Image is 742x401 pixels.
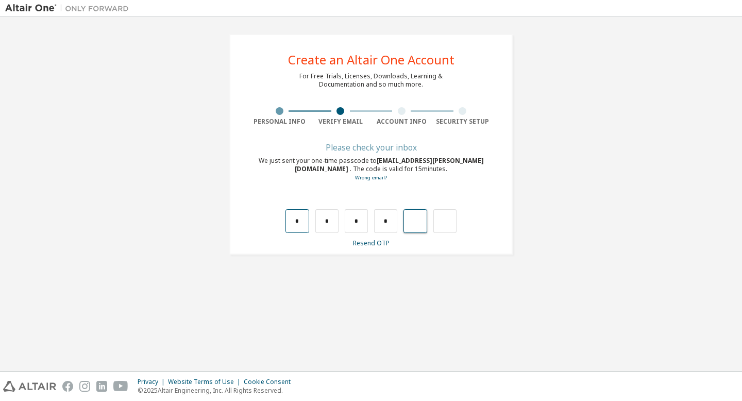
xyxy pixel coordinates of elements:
[310,118,372,126] div: Verify Email
[138,378,168,386] div: Privacy
[138,386,297,395] p: © 2025 Altair Engineering, Inc. All Rights Reserved.
[249,144,493,151] div: Please check your inbox
[113,381,128,392] img: youtube.svg
[249,118,310,126] div: Personal Info
[432,118,494,126] div: Security Setup
[353,239,390,247] a: Resend OTP
[62,381,73,392] img: facebook.svg
[371,118,432,126] div: Account Info
[288,54,454,66] div: Create an Altair One Account
[168,378,244,386] div: Website Terms of Use
[295,156,484,173] span: [EMAIL_ADDRESS][PERSON_NAME][DOMAIN_NAME]
[96,381,107,392] img: linkedin.svg
[299,72,443,89] div: For Free Trials, Licenses, Downloads, Learning & Documentation and so much more.
[3,381,56,392] img: altair_logo.svg
[355,174,387,181] a: Go back to the registration form
[249,157,493,182] div: We just sent your one-time passcode to . The code is valid for 15 minutes.
[5,3,134,13] img: Altair One
[79,381,90,392] img: instagram.svg
[244,378,297,386] div: Cookie Consent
